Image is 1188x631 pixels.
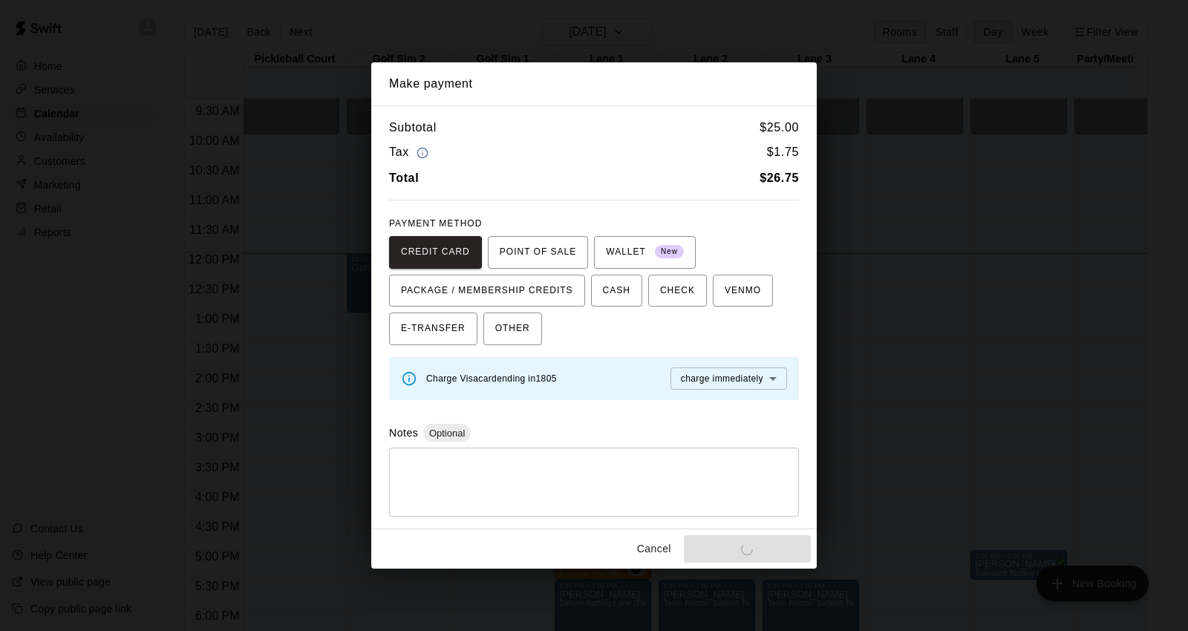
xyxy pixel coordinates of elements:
button: E-TRANSFER [389,313,477,345]
span: E-TRANSFER [401,317,466,341]
span: charge immediately [681,373,763,384]
span: Optional [423,428,471,439]
span: PACKAGE / MEMBERSHIP CREDITS [401,279,573,303]
span: Charge Visa card ending in 1805 [426,373,557,384]
button: PACKAGE / MEMBERSHIP CREDITS [389,275,585,307]
label: Notes [389,427,418,439]
button: POINT OF SALE [488,236,588,269]
button: CHECK [648,275,707,307]
span: New [655,242,684,262]
h6: Tax [389,143,432,163]
span: POINT OF SALE [500,241,576,264]
button: OTHER [483,313,542,345]
h6: $ 1.75 [767,143,799,163]
button: CASH [591,275,642,307]
span: OTHER [495,317,530,341]
button: VENMO [713,275,773,307]
h2: Make payment [371,62,817,105]
h6: $ 25.00 [760,118,799,137]
span: CREDIT CARD [401,241,470,264]
span: CASH [603,279,630,303]
button: Cancel [630,535,678,563]
span: VENMO [725,279,761,303]
h6: Subtotal [389,118,437,137]
span: PAYMENT METHOD [389,218,482,229]
b: Total [389,171,419,184]
b: $ 26.75 [760,171,799,184]
button: WALLET New [594,236,696,269]
span: WALLET [606,241,684,264]
span: CHECK [660,279,695,303]
button: CREDIT CARD [389,236,482,269]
